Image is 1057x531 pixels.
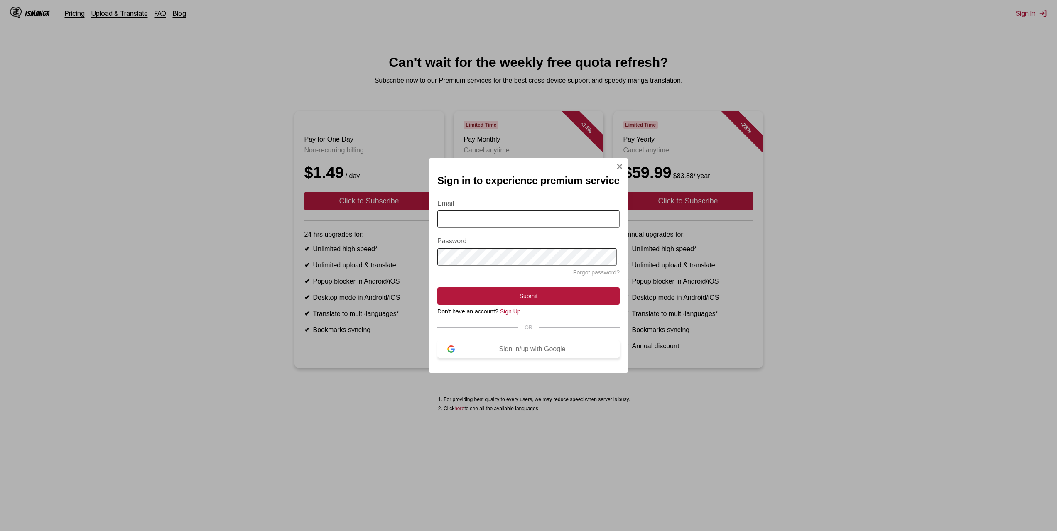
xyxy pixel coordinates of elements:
div: Don't have an account? [437,308,620,315]
img: google-logo [447,345,455,353]
button: Submit [437,287,620,305]
img: Close [616,163,623,170]
label: Password [437,237,620,245]
div: Sign in/up with Google [455,345,610,353]
h2: Sign in to experience premium service [437,175,620,186]
label: Email [437,200,620,207]
a: Sign Up [500,308,521,315]
div: OR [437,325,620,330]
button: Sign in/up with Google [437,340,620,358]
a: Forgot password? [573,269,620,276]
div: Sign In Modal [429,158,628,373]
